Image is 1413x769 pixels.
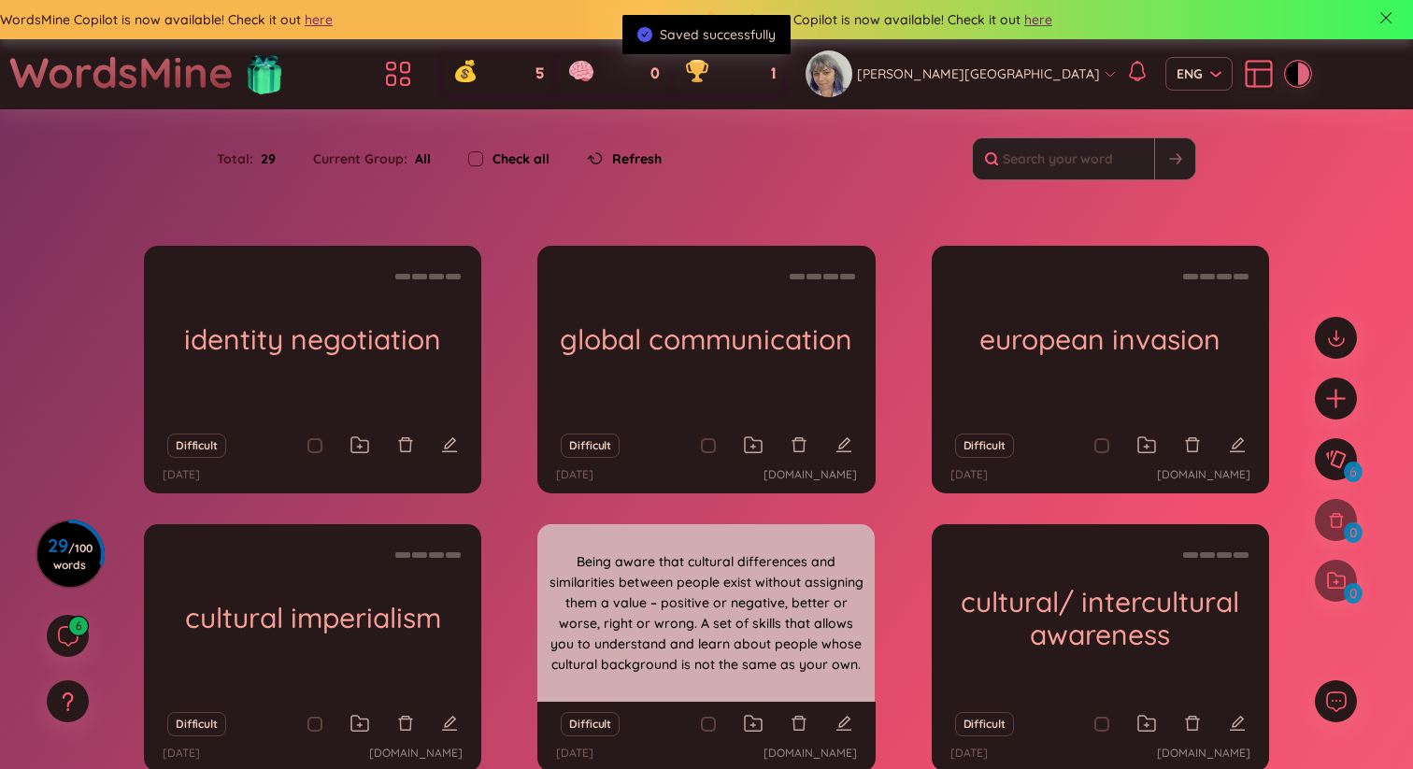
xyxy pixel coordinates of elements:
span: edit [1229,715,1246,732]
a: WordsMine [9,39,234,106]
span: All [407,150,431,167]
button: edit [441,711,458,737]
div: Total : [217,139,294,178]
button: edit [1229,711,1246,737]
input: Search your word [973,138,1154,179]
p: [DATE] [163,745,200,762]
span: check-circle [637,27,652,42]
sup: 6 [69,617,88,635]
button: Difficult [955,712,1014,736]
button: Difficult [167,434,226,458]
p: [DATE] [163,466,200,484]
span: 1 [771,64,776,84]
span: Refresh [612,149,662,169]
div: Current Group : [294,139,450,178]
button: delete [791,433,807,459]
div: WordsMine Copilot is now available! Check it out [596,9,1316,30]
button: edit [835,433,852,459]
span: [PERSON_NAME][GEOGRAPHIC_DATA] [857,64,1100,84]
a: [DOMAIN_NAME] [1157,466,1250,484]
button: delete [791,711,807,737]
button: edit [1229,433,1246,459]
button: Difficult [561,712,620,736]
button: edit [441,433,458,459]
h3: 29 [48,538,93,572]
span: / 100 words [53,541,93,572]
span: 5 [535,64,544,84]
a: [DOMAIN_NAME] [764,466,857,484]
h1: cultural imperialism [144,602,481,634]
span: 0 [650,64,660,84]
span: here [914,9,942,30]
span: here [194,9,222,30]
button: delete [1184,711,1201,737]
p: [DATE] [950,745,988,762]
span: edit [1229,436,1246,453]
a: avatar [806,50,857,97]
button: edit [835,711,852,737]
span: edit [835,436,852,453]
button: Difficult [955,434,1014,458]
span: delete [791,715,807,732]
span: delete [791,436,807,453]
p: [DATE] [950,466,988,484]
span: Saved successfully [660,26,776,43]
span: ENG [1177,64,1221,83]
span: 29 [253,149,276,169]
div: Being aware that cultural differences and similarities between people exist without assigning the... [547,529,865,697]
span: delete [1184,715,1201,732]
button: delete [397,433,414,459]
span: delete [397,715,414,732]
span: delete [397,436,414,453]
label: Check all [492,149,549,169]
img: flashSalesIcon.a7f4f837.png [246,48,283,104]
img: avatar [806,50,852,97]
p: [DATE] [556,466,593,484]
button: delete [1184,433,1201,459]
span: edit [441,715,458,732]
a: [DOMAIN_NAME] [369,745,463,762]
span: delete [1184,436,1201,453]
button: Difficult [167,712,226,736]
button: Difficult [561,434,620,458]
span: plus [1324,387,1348,410]
span: edit [835,715,852,732]
p: [DATE] [556,745,593,762]
h1: european invasion [932,323,1269,356]
a: [DOMAIN_NAME] [1157,745,1250,762]
span: edit [441,436,458,453]
h1: cultural/ intercultural awareness [932,586,1269,651]
h1: identity negotiation [144,323,481,356]
button: delete [397,711,414,737]
a: [DOMAIN_NAME] [764,745,857,762]
span: 6 [76,619,81,633]
h1: global communication [537,323,875,356]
